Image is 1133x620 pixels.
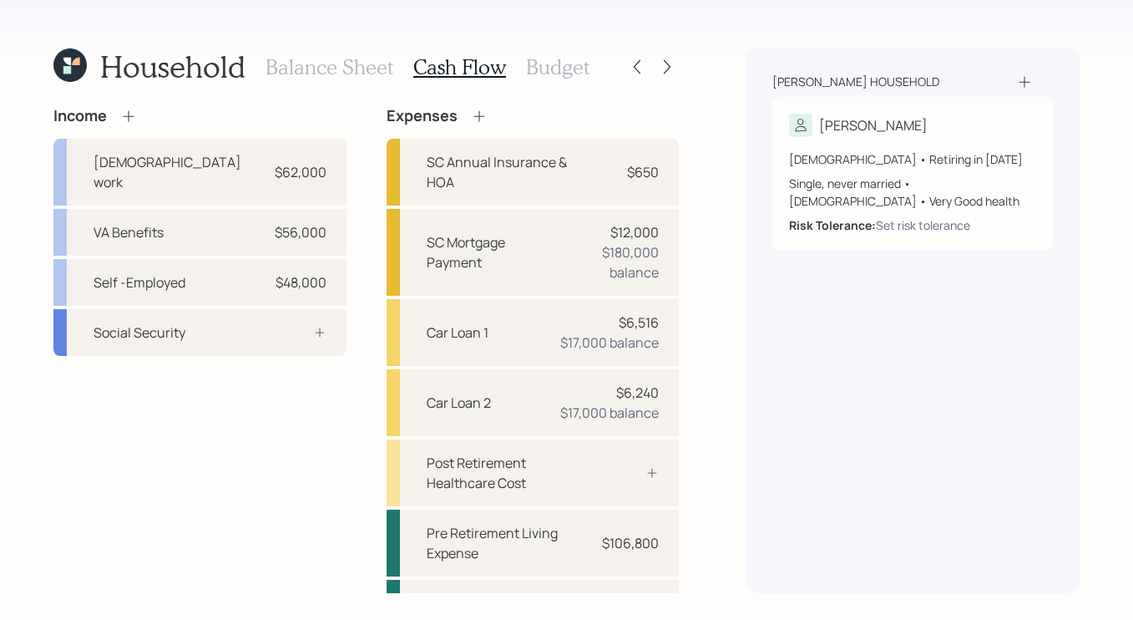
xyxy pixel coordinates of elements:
h3: Cash Flow [413,55,506,79]
h3: Balance Sheet [266,55,393,79]
div: $106,800 [602,533,659,553]
div: [DEMOGRAPHIC_DATA] • Retiring in [DATE] [789,150,1036,168]
div: $48,000 [276,272,326,292]
div: Self -Employed [94,272,185,292]
b: Risk Tolerance: [789,217,876,233]
div: Set risk tolerance [876,216,970,234]
div: Post Retirement Healthcare Cost [427,453,596,493]
h1: Household [100,48,245,84]
div: Car Loan 2 [427,393,491,413]
h4: Expenses [387,107,458,125]
div: Single, never married • [DEMOGRAPHIC_DATA] • Very Good health [789,175,1036,210]
div: Pre Retirement Living Expense [427,523,594,563]
div: $62,000 [275,162,326,182]
div: $12,000 [610,222,659,242]
div: $6,240 [616,383,659,403]
div: $56,000 [275,222,326,242]
div: $17,000 balance [560,403,659,423]
div: VA Benefits [94,222,164,242]
div: Car Loan 1 [427,323,488,343]
div: Social Security [94,323,185,343]
div: SC Mortgage Payment [427,232,549,272]
div: $17,000 balance [560,333,659,353]
div: [PERSON_NAME] [819,115,928,135]
div: $180,000 balance [562,242,659,282]
h3: Budget [526,55,589,79]
div: [DEMOGRAPHIC_DATA] work [94,152,263,192]
div: $650 [627,162,659,182]
div: SC Annual Insurance & HOA [427,152,596,192]
h4: Income [53,107,107,125]
div: $6,516 [619,313,659,333]
div: [PERSON_NAME] household [772,74,939,90]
